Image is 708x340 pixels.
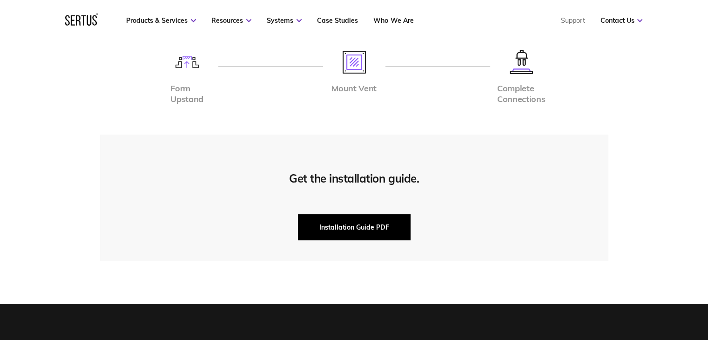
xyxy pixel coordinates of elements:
[267,16,302,25] a: Systems
[126,16,196,25] a: Products & Services
[289,171,419,185] div: Get the installation guide.
[211,16,251,25] a: Resources
[497,83,545,104] div: Complete Connections
[298,214,411,240] button: Installation Guide PDF
[560,16,585,25] a: Support
[373,16,413,25] a: Who We Are
[541,232,708,340] iframe: Chat Widget
[331,83,376,94] div: Mount Vent
[600,16,642,25] a: Contact Us
[317,16,358,25] a: Case Studies
[170,83,203,104] div: Form Upstand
